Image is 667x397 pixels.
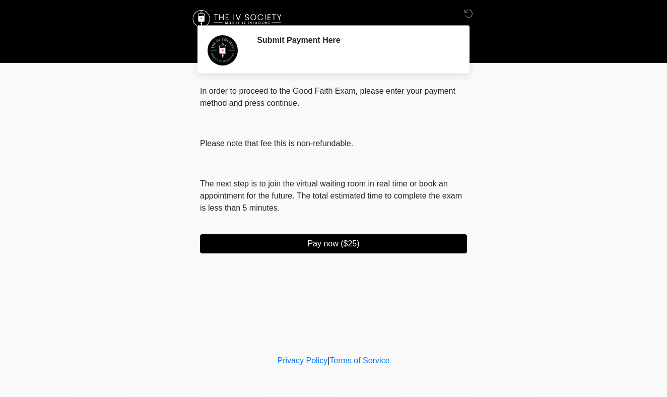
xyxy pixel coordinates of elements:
p: Please note that fee this is non-refundable. [200,138,467,150]
p: The next step is to join the virtual waiting room in real time or book an appointment for the fut... [200,178,467,214]
img: The IV Society Logo [190,8,286,30]
h2: Submit Payment Here [257,35,452,45]
a: Privacy Policy [278,356,328,365]
button: Pay now ($25) [200,234,467,253]
a: Terms of Service [329,356,389,365]
img: Agent Avatar [208,35,238,65]
a: | [327,356,329,365]
p: In order to proceed to the Good Faith Exam, please enter your payment method and press continue. [200,85,467,109]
